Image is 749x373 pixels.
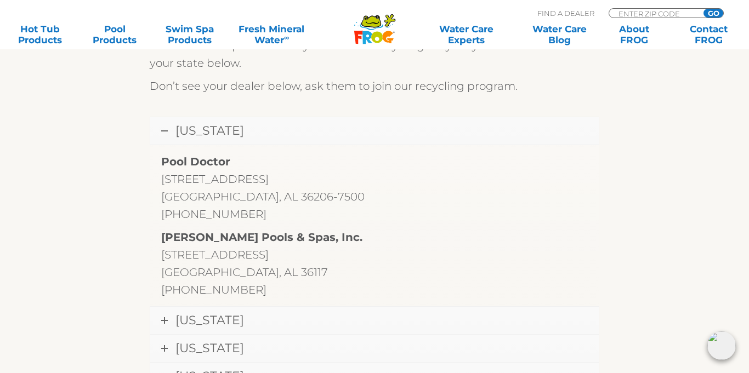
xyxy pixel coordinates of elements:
a: [US_STATE] [150,335,599,362]
a: Water CareExperts [419,24,513,45]
a: [US_STATE] [150,307,599,334]
span: [US_STATE] [175,313,244,328]
span: [US_STATE] [175,341,244,355]
p: [STREET_ADDRESS] [GEOGRAPHIC_DATA], AL 36206-7500 [PHONE_NUMBER] [161,153,588,223]
strong: Pool Doctor [161,155,230,168]
input: Zip Code Form [617,9,691,18]
strong: [PERSON_NAME] Pools & Spas, Inc. [161,231,362,244]
a: Swim SpaProducts [161,24,219,45]
a: Water CareBlog [530,24,588,45]
sup: ∞ [284,33,289,42]
a: [US_STATE] [150,117,599,145]
span: [US_STATE] [175,123,244,138]
a: AboutFROG [605,24,663,45]
img: openIcon [707,331,736,360]
p: [STREET_ADDRESS] [GEOGRAPHIC_DATA], AL 36117 [PHONE_NUMBER] [161,228,588,299]
a: ContactFROG [680,24,738,45]
p: Find A Dealer [537,8,594,18]
p: Don’t see your dealer below, ask them to join our recycling program. [150,77,599,95]
a: PoolProducts [86,24,144,45]
a: Fresh MineralWater∞ [235,24,308,45]
a: Hot TubProducts [11,24,69,45]
input: GO [703,9,723,18]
